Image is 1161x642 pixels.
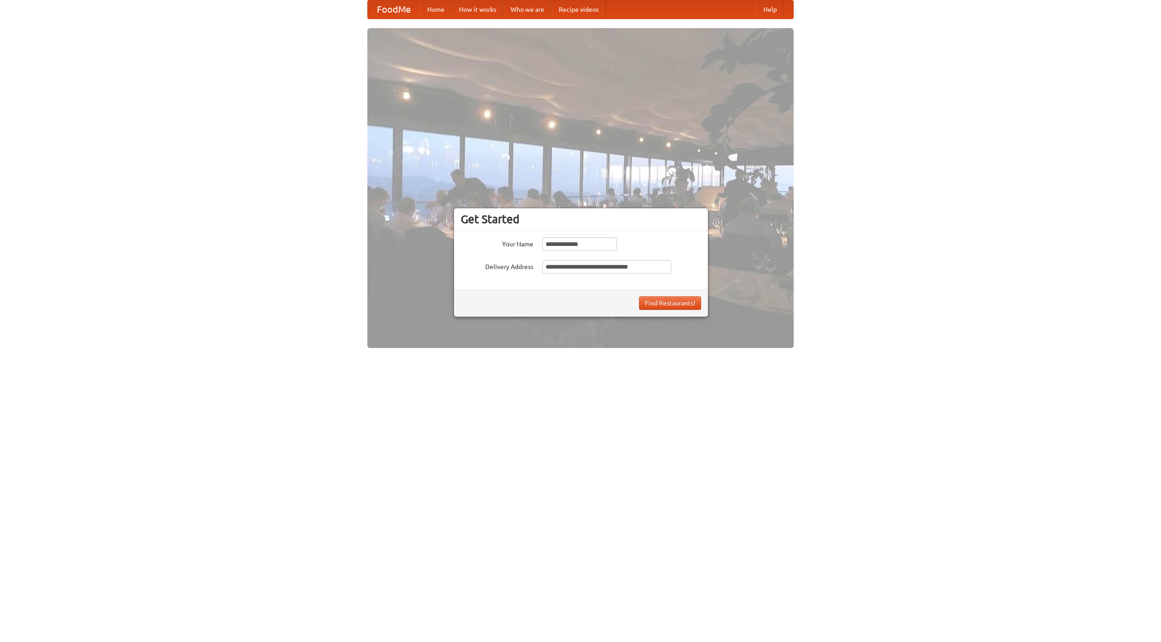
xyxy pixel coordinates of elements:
a: Home [420,0,452,19]
a: Who we are [503,0,551,19]
h3: Get Started [461,212,701,226]
button: Find Restaurants! [639,296,701,310]
label: Your Name [461,237,533,249]
a: Help [756,0,784,19]
label: Delivery Address [461,260,533,271]
a: FoodMe [368,0,420,19]
a: Recipe videos [551,0,606,19]
a: How it works [452,0,503,19]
